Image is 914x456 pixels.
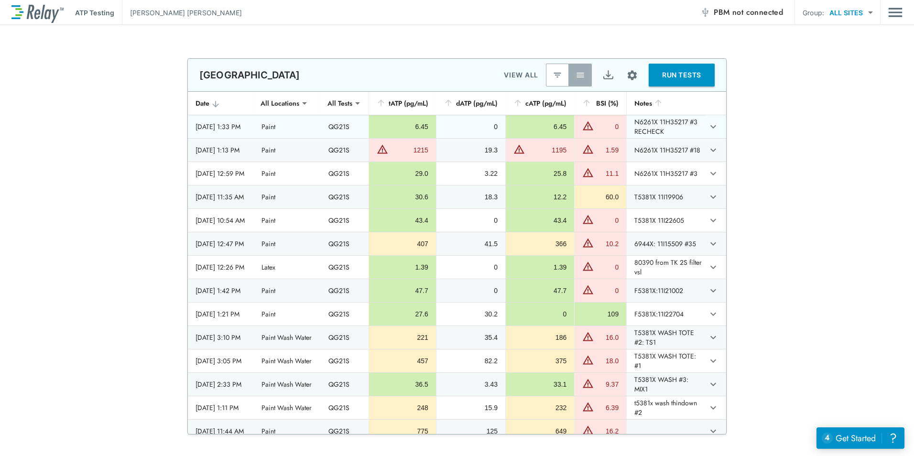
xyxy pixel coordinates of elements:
img: Warning [582,120,594,131]
td: QG21S [321,279,368,302]
button: expand row [705,189,721,205]
img: Drawer Icon [888,3,903,22]
div: 9.37 [596,380,619,389]
button: expand row [705,212,721,228]
div: 6.45 [377,122,428,131]
button: Export [597,64,620,87]
button: RUN TESTS [649,64,715,87]
img: Warning [582,237,594,249]
div: 3.43 [444,380,498,389]
img: Latest [553,70,562,80]
div: 0 [444,216,498,225]
div: 33.1 [513,380,566,389]
div: 15.9 [444,403,498,413]
div: 109 [582,309,619,319]
span: PBM [714,6,783,19]
button: expand row [705,142,721,158]
div: BSI (%) [582,98,619,109]
th: Date [188,92,254,115]
td: t5381x wash thindown #2 [626,396,705,419]
td: Paint [254,279,321,302]
div: 18.3 [444,192,498,202]
div: tATP (pg/mL) [376,98,428,109]
div: 457 [377,356,428,366]
td: QG21S [321,115,368,138]
div: 1215 [391,145,428,155]
div: 12.2 [513,192,566,202]
div: 30.6 [377,192,428,202]
img: Settings Icon [626,69,638,81]
div: 1.39 [513,262,566,272]
button: expand row [705,400,721,416]
td: Paint Wash Water [254,373,321,396]
td: Paint [254,232,321,255]
img: Warning [582,214,594,225]
td: Paint Wash Water [254,326,321,349]
div: 0 [444,286,498,295]
td: QG21S [321,396,368,419]
div: dATP (pg/mL) [444,98,498,109]
button: Site setup [620,63,645,88]
div: [DATE] 1:21 PM [196,309,246,319]
div: 775 [377,426,428,436]
div: Notes [634,98,697,109]
div: 30.2 [444,309,498,319]
div: [DATE] 12:59 PM [196,169,246,178]
img: Warning [582,354,594,366]
div: [DATE] 1:33 PM [196,122,246,131]
img: Warning [582,401,594,413]
td: Paint [254,139,321,162]
div: 375 [513,356,566,366]
button: expand row [705,282,721,299]
img: Warning [513,143,525,155]
div: [DATE] 12:47 PM [196,239,246,249]
button: expand row [705,353,721,369]
div: [DATE] 11:44 AM [196,426,246,436]
div: 36.5 [377,380,428,389]
span: not connected [732,7,783,18]
td: T5381X WASH TOTE: #1 [626,349,705,372]
td: Paint [254,209,321,232]
div: 0 [444,122,498,131]
img: Export Icon [602,69,614,81]
div: 0 [596,122,619,131]
div: 248 [377,403,428,413]
img: Warning [582,167,594,178]
div: cATP (pg/mL) [513,98,566,109]
div: 407 [377,239,428,249]
div: 43.4 [377,216,428,225]
td: F5381X:11I22704 [626,303,705,326]
div: 0 [513,309,566,319]
td: Latex [254,256,321,279]
td: Paint Wash Water [254,396,321,419]
td: QG21S [321,162,368,185]
td: F5381X:11I21002 [626,279,705,302]
img: Warning [582,378,594,389]
div: 0 [444,262,498,272]
div: 43.4 [513,216,566,225]
td: QG21S [321,256,368,279]
img: Warning [582,424,594,436]
td: QG21S [321,420,368,443]
img: Offline Icon [700,8,710,17]
div: 232 [513,403,566,413]
div: 41.5 [444,239,498,249]
div: 6.45 [513,122,566,131]
button: expand row [705,423,721,439]
img: Warning [377,143,388,155]
div: 27.6 [377,309,428,319]
td: 80390 from TK 2S filter vsl [626,256,705,279]
td: QG21S [321,349,368,372]
div: 6.39 [596,403,619,413]
button: PBM not connected [696,3,787,22]
td: N6261X 11H35217 #3 [626,162,705,185]
td: Paint [254,162,321,185]
img: LuminUltra Relay [11,2,64,23]
div: 19.3 [444,145,498,155]
div: 16.2 [596,426,619,436]
td: QG21S [321,373,368,396]
button: expand row [705,259,721,275]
